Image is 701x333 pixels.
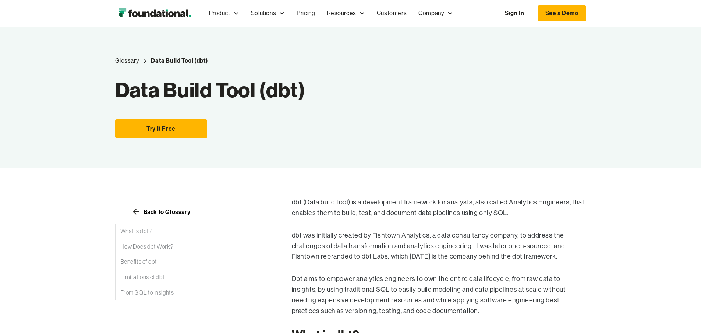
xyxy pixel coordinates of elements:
[115,56,139,66] a: Glossary
[115,224,262,239] a: What is dbt?
[321,1,371,25] div: Resources
[115,119,207,139] a: Try It Free
[203,1,245,25] div: Product
[291,1,321,25] a: Pricing
[371,1,413,25] a: Customers
[327,8,356,18] div: Resources
[538,5,586,21] a: See a Demo
[251,8,276,18] div: Solutions
[498,6,531,21] a: Sign In
[245,1,291,25] div: Solutions
[115,270,262,285] a: Limitations of dbt
[115,254,262,270] a: Benefits of dbt
[664,298,701,333] iframe: Chat Widget
[209,8,230,18] div: Product
[292,230,586,262] p: dbt was initially created by Fishtown Analytics, a data consultancy company, to address the chall...
[124,124,198,134] div: Try It Free
[115,6,194,21] img: Foundational Logo
[418,8,444,18] div: Company
[413,1,459,25] div: Company
[115,82,306,98] h1: Data Build Tool (dbt)
[115,6,194,21] a: home
[144,209,191,215] div: Back to Glossary
[115,285,262,301] a: From SQL to Insights
[292,274,586,316] p: Dbt aims to empower analytics engineers to own the entire data lifecycle, from raw data to insigh...
[115,206,207,218] a: Back to Glossary
[151,56,208,66] a: Data Build Tool (dbt)
[292,197,586,218] p: dbt (Data build tool) is a development framework for analysts, also called Analytics Engineers, t...
[115,239,262,255] a: How Does dbt Work?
